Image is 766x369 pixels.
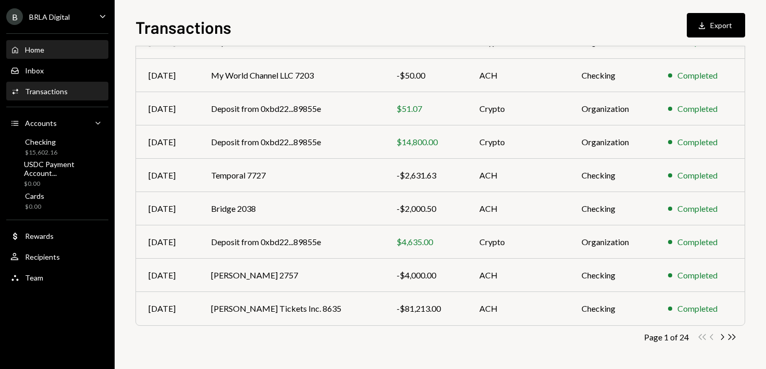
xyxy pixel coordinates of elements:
[397,302,454,315] div: -$81,213.00
[25,202,44,211] div: $0.00
[677,236,718,248] div: Completed
[6,268,108,287] a: Team
[397,202,454,215] div: -$2,000.50
[569,259,656,292] td: Checking
[25,66,44,75] div: Inbox
[467,259,569,292] td: ACH
[135,17,231,37] h1: Transactions
[569,92,656,125] td: Organization
[25,87,68,96] div: Transactions
[397,236,454,248] div: $4,635.00
[199,225,384,259] td: Deposit from 0xbd22...89855e
[397,103,454,115] div: $51.07
[569,292,656,325] td: Checking
[199,159,384,192] td: Temporal 7727
[6,61,108,80] a: Inbox
[25,192,44,200] div: Cards
[677,169,718,182] div: Completed
[149,269,186,282] div: [DATE]
[6,82,108,100] a: Transactions
[6,247,108,266] a: Recipients
[6,134,108,159] a: Checking$15,602.16
[467,192,569,225] td: ACH
[149,202,186,215] div: [DATE]
[149,169,186,182] div: [DATE]
[467,59,569,92] td: ACH
[677,69,718,82] div: Completed
[149,69,186,82] div: [DATE]
[677,136,718,148] div: Completed
[199,92,384,125] td: Deposit from 0xbd22...89855e
[6,188,108,213] a: Cards$0.00
[199,259,384,292] td: [PERSON_NAME] 2757
[6,40,108,59] a: Home
[199,292,384,325] td: [PERSON_NAME] Tickets Inc. 8635
[569,225,656,259] td: Organization
[199,125,384,159] td: Deposit from 0xbd22...89855e
[687,13,745,37] button: Export
[6,8,23,25] div: B
[397,136,454,148] div: $14,800.00
[199,192,384,225] td: Bridge 2038
[677,103,718,115] div: Completed
[677,269,718,282] div: Completed
[29,12,70,21] div: BRLA Digital
[677,302,718,315] div: Completed
[569,159,656,192] td: Checking
[467,292,569,325] td: ACH
[25,148,57,157] div: $15,602.16
[25,232,54,240] div: Rewards
[24,180,104,188] div: $0.00
[397,169,454,182] div: -$2,631.63
[24,160,104,177] div: USDC Payment Account...
[149,136,186,148] div: [DATE]
[644,332,689,342] div: Page 1 of 24
[25,119,57,128] div: Accounts
[467,159,569,192] td: ACH
[6,226,108,245] a: Rewards
[467,92,569,125] td: Crypto
[149,236,186,248] div: [DATE]
[569,192,656,225] td: Checking
[677,202,718,215] div: Completed
[569,125,656,159] td: Organization
[467,225,569,259] td: Crypto
[25,252,60,261] div: Recipients
[25,45,44,54] div: Home
[149,103,186,115] div: [DATE]
[149,302,186,315] div: [DATE]
[25,273,43,282] div: Team
[6,113,108,132] a: Accounts
[569,59,656,92] td: Checking
[6,161,108,186] a: USDC Payment Account...$0.00
[25,137,57,146] div: Checking
[397,269,454,282] div: -$4,000.00
[467,125,569,159] td: Crypto
[199,59,384,92] td: My World Channel LLC 7203
[397,69,454,82] div: -$50.00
